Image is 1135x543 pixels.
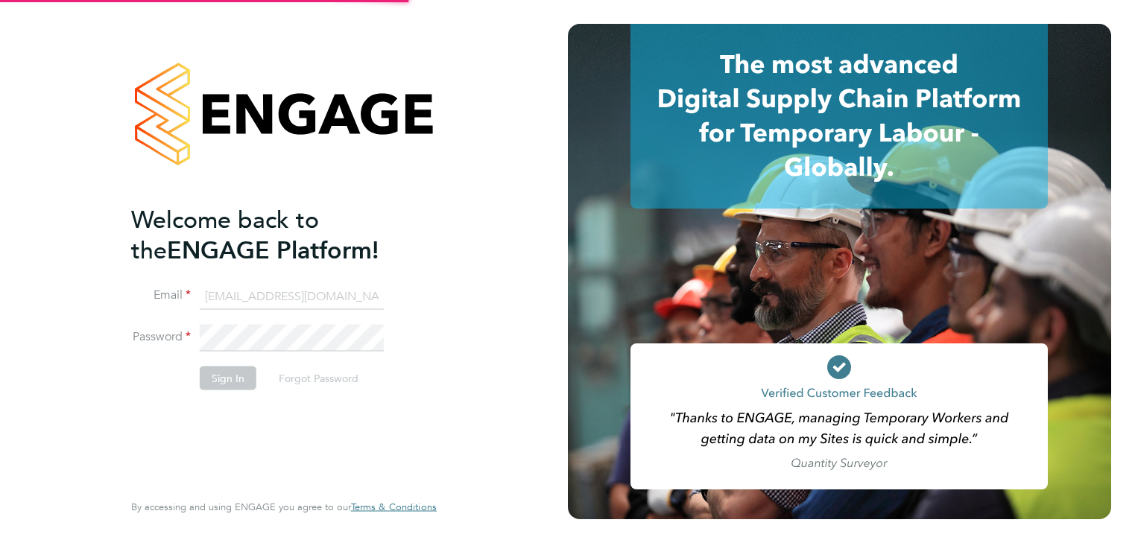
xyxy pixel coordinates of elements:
input: Enter your work email... [200,283,384,310]
h2: ENGAGE Platform! [131,204,422,265]
span: Welcome back to the [131,205,319,264]
label: Email [131,288,191,303]
button: Forgot Password [267,366,370,390]
span: By accessing and using ENGAGE you agree to our [131,501,437,513]
button: Sign In [200,366,256,390]
a: Terms & Conditions [351,501,437,513]
label: Password [131,329,191,345]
